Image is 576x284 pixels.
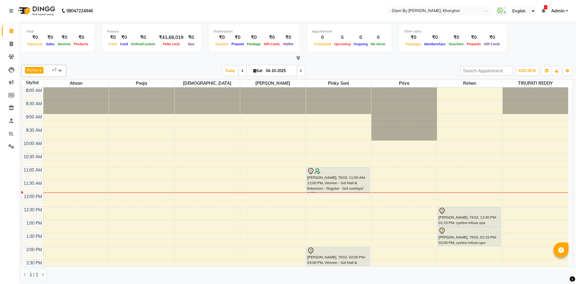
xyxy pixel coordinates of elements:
[27,68,39,72] span: Rehan
[22,167,43,173] div: 11:00 AM
[352,42,369,46] span: Ongoing
[30,272,38,278] span: 1 / 1
[129,42,157,46] span: Online/Custom
[482,42,502,46] span: Gift Cards
[252,68,264,73] span: Sat
[44,34,56,41] div: ₹0
[161,42,181,46] span: Petty cash
[333,34,352,41] div: 5
[423,42,447,46] span: Memberships
[518,68,536,73] span: ADD NEW
[25,87,43,94] div: 8:00 AM
[157,34,186,41] div: ₹41,68,019
[119,42,129,46] span: Card
[282,42,295,46] span: Wallet
[245,34,262,41] div: ₹0
[404,34,423,41] div: ₹0
[43,80,109,87] span: Ahsan
[186,42,196,46] span: Due
[307,247,369,273] div: [PERSON_NAME], TK02, 02:00 PM-03:00 PM, Women - Gel Nail & Extension - Regular - Gel overlays/ Re...
[312,29,387,34] div: Appointment
[39,68,42,72] a: x
[437,80,503,87] span: Rehan
[438,207,501,226] div: [PERSON_NAME], TK02, 12:30 PM-01:15 PM, cystine infuse spa
[482,34,502,41] div: ₹0
[542,8,545,14] a: 2
[447,34,465,41] div: ₹0
[119,34,129,41] div: ₹0
[306,80,371,87] span: pinky soni
[72,42,90,46] span: Products
[23,194,43,200] div: 12:00 PM
[25,247,43,253] div: 2:00 PM
[438,227,501,246] div: [PERSON_NAME], TK02, 01:15 PM-02:00 PM, cystine infuse spa
[26,29,90,34] div: Total
[25,101,43,107] div: 8:30 AM
[544,5,547,9] span: 2
[369,42,387,46] span: No show
[447,42,465,46] span: Vouchers
[465,42,482,46] span: Prepaids
[333,42,352,46] span: Upcoming
[22,180,43,187] div: 11:30 AM
[264,66,294,75] input: 2025-10-04
[25,127,43,134] div: 9:30 AM
[503,80,568,87] span: TIRUPATI REDDY
[186,34,196,41] div: ₹0
[423,34,447,41] div: ₹0
[369,34,387,41] div: 0
[223,66,238,75] span: Today
[52,67,61,72] span: +7
[25,233,43,240] div: 1:30 PM
[262,34,282,41] div: ₹0
[404,42,423,46] span: Packages
[56,34,72,41] div: ₹0
[15,2,57,19] img: logo
[22,140,43,147] div: 10:00 AM
[21,80,43,86] div: Stylist
[404,29,502,34] div: Other sales
[25,220,43,226] div: 1:00 PM
[230,42,245,46] span: Prepaid
[109,80,174,87] span: Pooja
[44,42,56,46] span: Sales
[26,34,44,41] div: ₹0
[282,34,295,41] div: ₹0
[56,42,72,46] span: Services
[245,42,262,46] span: Package
[107,29,196,34] div: Finance
[460,66,513,75] input: Search Appointment
[230,34,245,41] div: ₹0
[465,34,482,41] div: ₹0
[66,2,93,19] b: 08047224946
[25,260,43,266] div: 2:30 PM
[129,34,157,41] div: ₹0
[25,114,43,120] div: 9:00 AM
[22,154,43,160] div: 10:30 AM
[72,34,90,41] div: ₹0
[551,8,565,14] span: Admin
[240,80,306,87] span: [PERSON_NAME]
[312,34,333,41] div: 0
[312,42,333,46] span: Completed
[517,67,538,75] button: ADD NEW
[371,80,437,87] span: priya
[551,260,570,278] iframe: chat widget
[107,42,119,46] span: Cash
[23,207,43,213] div: 12:30 PM
[307,167,369,193] div: [PERSON_NAME], TK03, 11:00 AM-12:00 PM, Women - Gel Nail & Extension - Regular - Gel overlays/ Re...
[214,34,230,41] div: ₹0
[214,42,230,46] span: Voucher
[214,29,295,34] div: Redemption
[262,42,282,46] span: Gift Cards
[26,42,44,46] span: Expenses
[352,34,369,41] div: 0
[175,80,240,87] span: [DEMOGRAPHIC_DATA]
[107,34,119,41] div: ₹0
